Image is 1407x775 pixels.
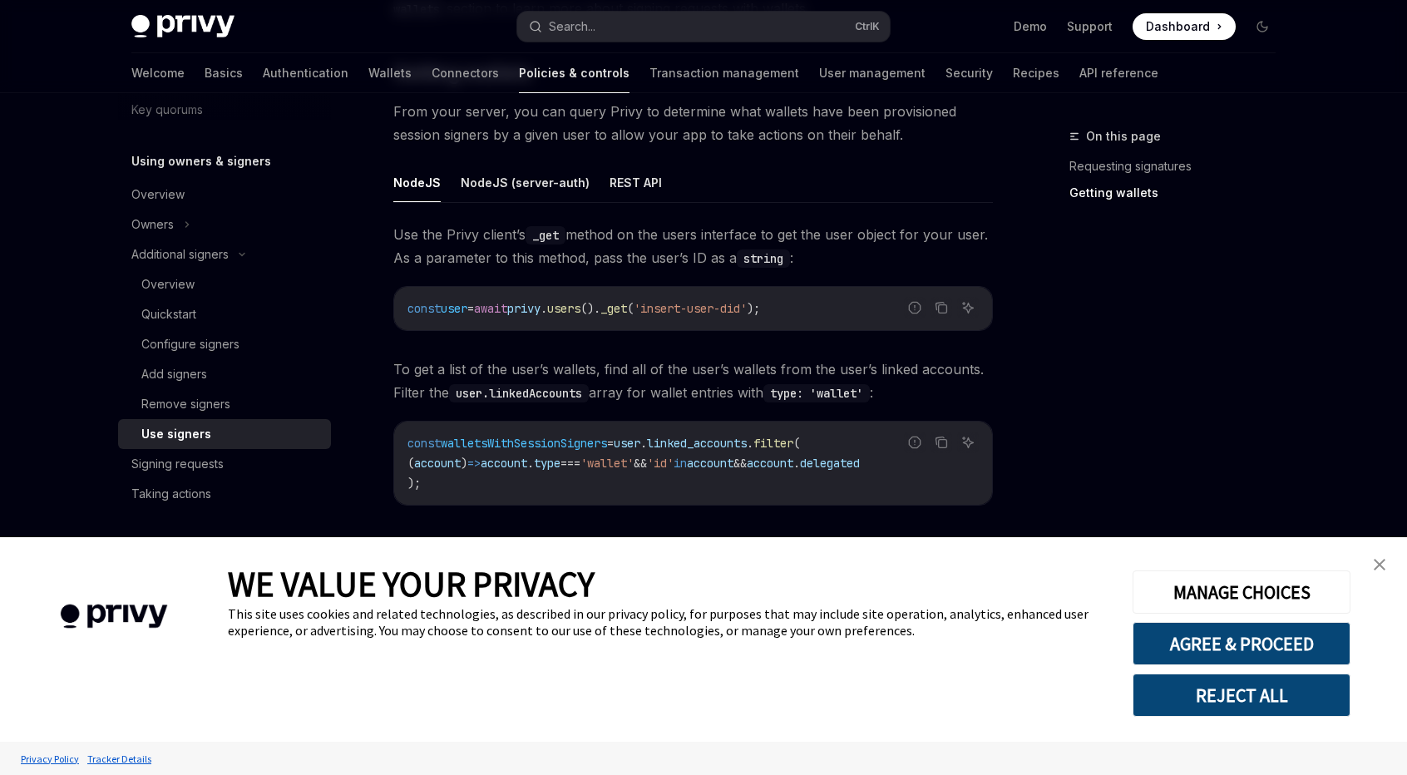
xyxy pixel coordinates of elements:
span: ); [407,476,421,491]
span: ) [461,456,467,471]
span: 'id' [647,456,674,471]
div: Use signers [141,424,211,444]
a: close banner [1363,548,1396,581]
button: Report incorrect code [904,432,926,453]
span: ); [747,301,760,316]
span: filter [753,436,793,451]
span: 'wallet' [580,456,634,471]
img: company logo [25,580,203,653]
a: Policies & controls [519,53,629,93]
span: type [534,456,560,471]
div: Quickstart [141,304,196,324]
button: Report incorrect code [904,297,926,318]
button: Copy the contents from the code block [931,297,952,318]
span: ( [627,301,634,316]
span: This constitutes the user’s wallets with session signers. Wallets with session signers will alway... [393,532,993,579]
button: Ask AI [957,432,979,453]
a: Taking actions [118,479,331,509]
span: => [467,456,481,471]
a: Demo [1014,18,1047,35]
span: linked_accounts [647,436,747,451]
div: Taking actions [131,484,211,504]
a: Requesting signatures [1069,153,1289,180]
span: To get a list of the user’s wallets, find all of the user’s wallets from the user’s linked accoun... [393,358,993,404]
a: Wallets [368,53,412,93]
code: user.linkedAccounts [449,384,589,402]
a: Getting wallets [1069,180,1289,206]
button: AGREE & PROCEED [1133,622,1350,665]
a: Use signers [118,419,331,449]
span: . [793,456,800,471]
a: Remove signers [118,389,331,419]
a: Add signers [118,359,331,389]
span: From your server, you can query Privy to determine what wallets have been provisioned session sig... [393,100,993,146]
span: const [407,436,441,451]
a: Privacy Policy [17,744,83,773]
span: = [607,436,614,451]
span: in [674,456,687,471]
button: REJECT ALL [1133,674,1350,717]
button: Ask AI [957,297,979,318]
div: Remove signers [141,394,230,414]
img: dark logo [131,15,234,38]
div: Signing requests [131,454,224,474]
span: (). [580,301,600,316]
span: ( [793,436,800,451]
div: Overview [131,185,185,205]
a: Authentication [263,53,348,93]
a: Transaction management [649,53,799,93]
a: Quickstart [118,299,331,329]
span: user [441,301,467,316]
span: const [407,301,441,316]
span: users [547,301,580,316]
span: Dashboard [1146,18,1210,35]
a: Dashboard [1133,13,1236,40]
a: Security [945,53,993,93]
span: 'insert-user-did' [634,301,747,316]
a: User management [819,53,926,93]
span: . [527,456,534,471]
img: close banner [1374,559,1385,570]
div: Additional signers [131,244,229,264]
span: await [474,301,507,316]
a: API reference [1079,53,1158,93]
a: Connectors [432,53,499,93]
span: account [747,456,793,471]
code: string [737,249,790,268]
a: Basics [205,53,243,93]
span: === [560,456,580,471]
button: NodeJS [393,163,441,202]
span: && [733,456,747,471]
span: user [614,436,640,451]
a: Tracker Details [83,744,156,773]
code: type: 'wallet' [763,384,870,402]
button: REST API [610,163,662,202]
span: WE VALUE YOUR PRIVACY [228,562,595,605]
button: Search...CtrlK [517,12,890,42]
button: Toggle dark mode [1249,13,1276,40]
div: Configure signers [141,334,239,354]
div: Search... [549,17,595,37]
span: walletsWithSessionSigners [441,436,607,451]
button: Copy the contents from the code block [931,432,952,453]
button: NodeJS (server-auth) [461,163,590,202]
h5: Key quorums [131,536,208,555]
span: On this page [1086,126,1161,146]
span: privy [507,301,541,316]
div: This site uses cookies and related technologies, as described in our privacy policy, for purposes... [228,605,1108,639]
span: delegated [800,456,860,471]
span: account [414,456,461,471]
span: . [747,436,753,451]
span: Use the Privy client’s method on the users interface to get the user object for your user. As a p... [393,223,993,269]
a: Overview [118,180,331,210]
h5: Using owners & signers [131,151,271,171]
a: Configure signers [118,329,331,359]
span: account [687,456,733,471]
code: _get [526,226,565,244]
span: && [634,456,647,471]
a: Overview [118,269,331,299]
a: Support [1067,18,1113,35]
span: . [640,436,647,451]
div: Add signers [141,364,207,384]
a: Signing requests [118,449,331,479]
